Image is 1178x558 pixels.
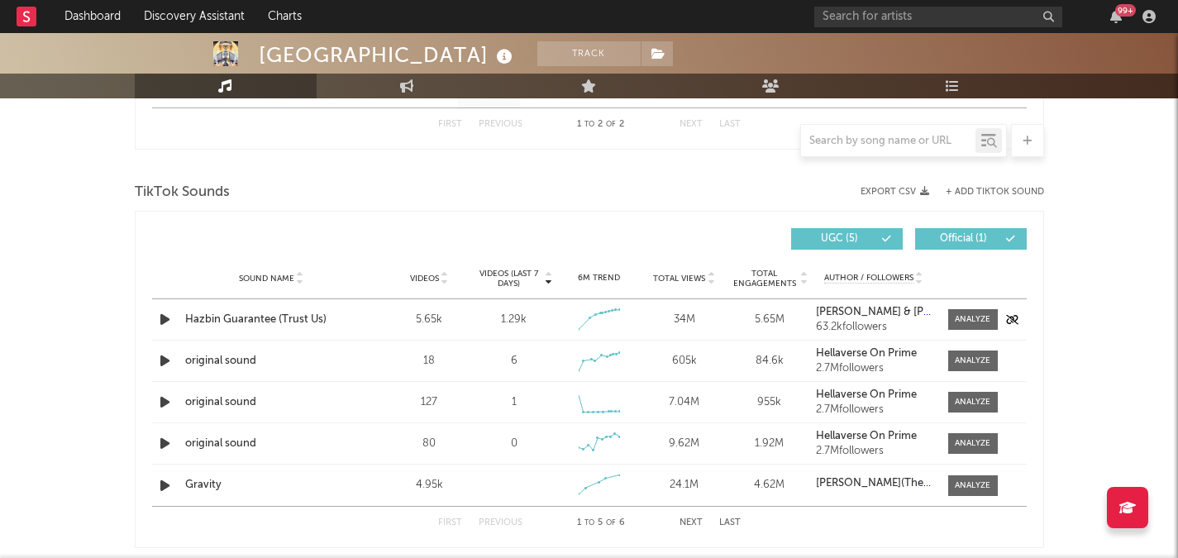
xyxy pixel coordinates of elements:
[584,519,594,527] span: to
[438,518,462,527] button: First
[719,120,741,129] button: Last
[816,431,931,442] a: Hellaverse On Prime
[680,120,703,129] button: Next
[185,312,358,328] a: Hazbin Guarantee (Trust Us)
[814,7,1062,27] input: Search for artists
[512,394,517,411] div: 1
[646,394,723,411] div: 7.04M
[391,477,468,494] div: 4.95k
[584,121,594,128] span: to
[653,274,705,284] span: Total Views
[731,477,808,494] div: 4.62M
[391,312,468,328] div: 5.65k
[816,389,917,400] strong: Hellaverse On Prime
[646,477,723,494] div: 24.1M
[438,120,462,129] button: First
[1110,10,1122,23] button: 99+
[1115,4,1136,17] div: 99 +
[731,394,808,411] div: 955k
[816,307,931,318] a: [PERSON_NAME] & [PERSON_NAME](The Living Tombstone)
[410,274,439,284] span: Videos
[556,115,646,135] div: 1 2 2
[606,121,616,128] span: of
[185,353,358,370] a: original sound
[802,234,878,244] span: UGC ( 5 )
[185,477,358,494] a: Gravity
[731,353,808,370] div: 84.6k
[926,234,1002,244] span: Official ( 1 )
[816,348,931,360] a: Hellaverse On Prime
[719,518,741,527] button: Last
[731,436,808,452] div: 1.92M
[479,120,522,129] button: Previous
[861,187,929,197] button: Export CSV
[646,353,723,370] div: 605k
[816,446,931,457] div: 2.7M followers
[135,183,230,203] span: TikTok Sounds
[946,188,1044,197] button: + Add TikTok Sound
[824,273,913,284] span: Author / Followers
[791,228,903,250] button: UGC(5)
[391,353,468,370] div: 18
[816,322,931,333] div: 63.2k followers
[731,269,798,289] span: Total Engagements
[816,348,917,359] strong: Hellaverse On Prime
[239,274,294,284] span: Sound Name
[816,431,917,441] strong: Hellaverse On Prime
[537,41,641,66] button: Track
[816,363,931,374] div: 2.7M followers
[816,389,931,401] a: Hellaverse On Prime
[816,307,1117,317] strong: [PERSON_NAME] & [PERSON_NAME](The Living Tombstone)
[479,518,522,527] button: Previous
[816,404,931,416] div: 2.7M followers
[816,478,931,489] a: [PERSON_NAME](The Living Tombstone) & Lừa đảo [PERSON_NAME] đoạt tình cảm
[646,312,723,328] div: 34M
[680,518,703,527] button: Next
[556,513,646,533] div: 1 5 6
[391,436,468,452] div: 80
[511,353,517,370] div: 6
[259,41,517,69] div: [GEOGRAPHIC_DATA]
[801,135,975,148] input: Search by song name or URL
[929,188,1044,197] button: + Add TikTok Sound
[185,436,358,452] a: original sound
[646,436,723,452] div: 9.62M
[606,519,616,527] span: of
[501,312,527,328] div: 1.29k
[391,394,468,411] div: 127
[560,272,637,284] div: 6M Trend
[475,269,542,289] span: Videos (last 7 days)
[511,436,517,452] div: 0
[185,394,358,411] a: original sound
[731,312,808,328] div: 5.65M
[915,228,1027,250] button: Official(1)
